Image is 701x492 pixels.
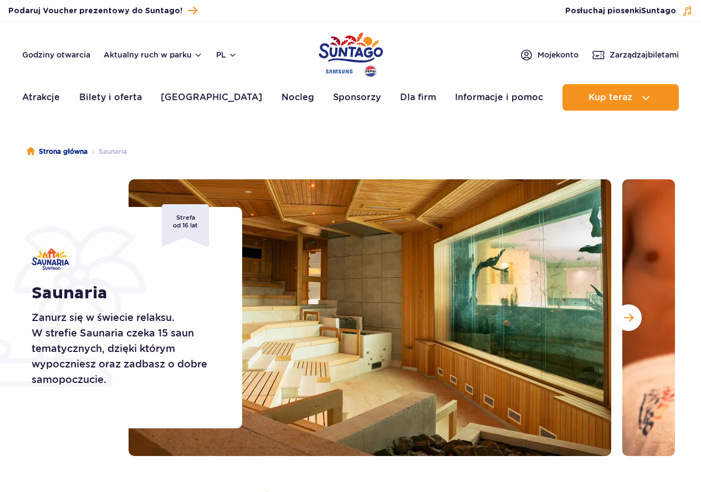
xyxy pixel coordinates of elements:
[592,48,679,61] a: Zarządzajbiletami
[610,49,679,60] span: Zarządzaj biletami
[162,204,209,247] div: Strefa od 16 lat
[538,49,579,60] span: Moje konto
[22,84,60,111] a: Atrakcje
[22,49,90,60] a: Godziny otwarcia
[8,3,197,18] a: Podaruj Voucher prezentowy do Suntago!
[282,84,314,111] a: Nocleg
[641,7,676,15] span: Suntago
[104,50,203,59] button: Aktualny ruch w parku
[216,49,237,60] button: pl
[319,28,383,79] a: Park of Poland
[88,146,127,157] li: Saunaria
[79,84,142,111] a: Bilety i oferta
[8,6,182,17] span: Podaruj Voucher prezentowy do Suntago!
[562,84,679,111] button: Kup teraz
[615,304,642,331] button: Następny slajd
[565,6,693,17] button: Posłuchaj piosenkiSuntago
[400,84,436,111] a: Dla firm
[565,6,676,17] span: Posłuchaj piosenki
[520,48,579,61] a: Mojekonto
[27,146,88,157] a: Strona główna
[161,84,262,111] a: [GEOGRAPHIC_DATA]
[32,248,69,270] img: Saunaria
[455,84,543,111] a: Informacje i pomoc
[32,310,217,387] p: Zanurz się w świecie relaksu. W strefie Saunaria czeka 15 saun tematycznych, dzięki którym wypocz...
[589,92,632,102] span: Kup teraz
[333,84,381,111] a: Sponsorzy
[32,283,217,303] h1: Saunaria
